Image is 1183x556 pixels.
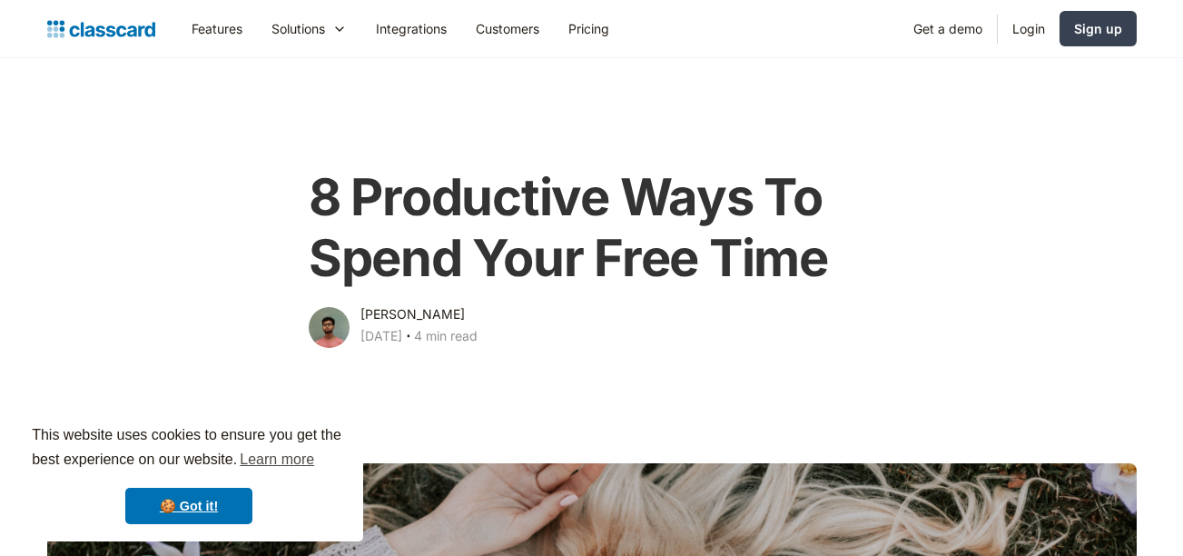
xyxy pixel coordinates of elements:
[361,8,461,49] a: Integrations
[309,167,874,289] h1: 8 Productive Ways To Spend Your Free Time
[360,325,402,347] div: [DATE]
[47,16,155,42] a: home
[1074,19,1122,38] div: Sign up
[1060,11,1137,46] a: Sign up
[15,407,363,541] div: cookieconsent
[271,19,325,38] div: Solutions
[257,8,361,49] div: Solutions
[177,8,257,49] a: Features
[360,303,465,325] div: [PERSON_NAME]
[554,8,624,49] a: Pricing
[32,424,346,473] span: This website uses cookies to ensure you get the best experience on our website.
[899,8,997,49] a: Get a demo
[461,8,554,49] a: Customers
[998,8,1060,49] a: Login
[414,325,478,347] div: 4 min read
[237,446,317,473] a: learn more about cookies
[125,488,252,524] a: dismiss cookie message
[402,325,414,351] div: ‧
